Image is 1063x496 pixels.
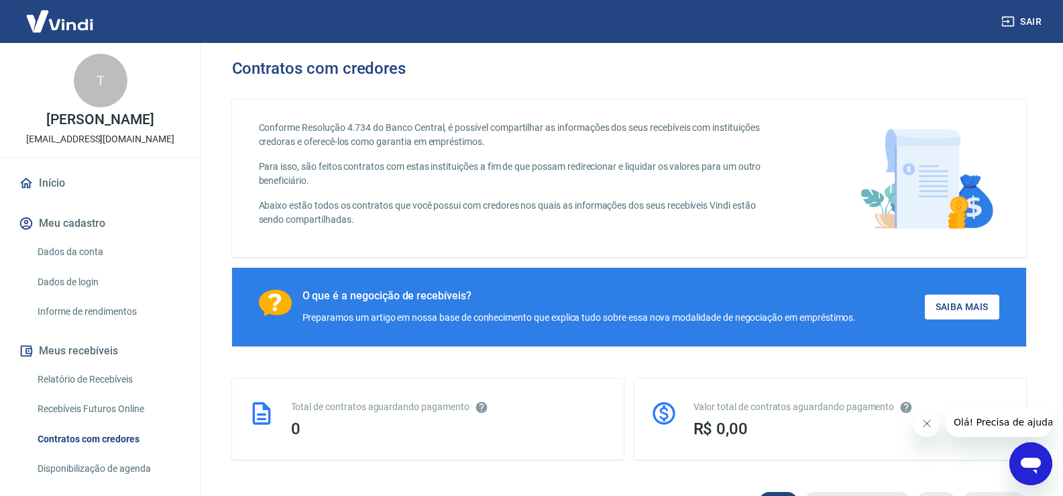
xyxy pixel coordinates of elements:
div: O que é a negocição de recebíveis? [302,289,856,303]
svg: O valor comprometido não se refere a pagamentos pendentes na Vindi e sim como garantia a outras i... [899,401,913,414]
div: Total de contratos aguardando pagamento [291,400,608,414]
p: Abaixo estão todos os contratos que você possui com credores nos quais as informações dos seus re... [259,199,777,227]
a: Disponibilização de agenda [32,455,184,483]
img: Vindi [16,1,103,42]
span: Olá! Precisa de ajuda? [8,9,113,20]
a: Contratos com credores [32,426,184,453]
div: 0 [291,419,608,438]
div: Preparamos um artigo em nossa base de conhecimento que explica tudo sobre essa nova modalidade de... [302,311,856,325]
iframe: Botão para abrir a janela de mensagens [1009,442,1052,485]
p: [EMAIL_ADDRESS][DOMAIN_NAME] [26,132,174,146]
iframe: Mensagem da empresa [946,407,1052,437]
a: Dados da conta [32,238,184,266]
h3: Contratos com credores [232,59,406,78]
p: Conforme Resolução 4.734 do Banco Central, é possível compartilhar as informações dos seus recebí... [259,121,777,149]
svg: Esses contratos não se referem à Vindi, mas sim a outras instituições. [475,401,488,414]
div: T [74,54,127,107]
button: Meu cadastro [16,209,184,238]
iframe: Fechar mensagem [913,410,940,437]
a: Início [16,168,184,198]
div: Valor total de contratos aguardando pagamento [693,400,1010,414]
a: Dados de login [32,268,184,296]
a: Recebíveis Futuros Online [32,395,184,423]
button: Sair [999,9,1047,34]
img: Ícone com um ponto de interrogação. [259,289,292,317]
a: Relatório de Recebíveis [32,366,184,393]
p: [PERSON_NAME] [46,113,154,127]
a: Informe de rendimentos [32,298,184,326]
img: main-image.9f1869c469d712ad33ce.png [854,121,999,236]
p: Para isso, são feitos contratos com estas instituições a fim de que possam redirecionar e liquida... [259,160,777,188]
button: Meus recebíveis [16,336,184,366]
span: R$ 0,00 [693,419,748,438]
a: Saiba Mais [925,295,999,319]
